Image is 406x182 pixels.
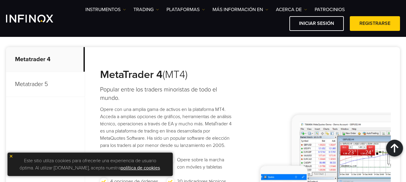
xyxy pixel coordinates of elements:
[350,16,400,31] a: Registrarse
[100,106,233,149] p: Opere con una amplia gama de activos en la plataforma MT4. Acceda a amplias opciones de gráficos,...
[276,6,307,13] a: ACERCA DE
[212,6,268,13] a: Más información en
[289,16,344,31] a: Iniciar sesión
[6,72,85,97] p: Metatrader 5
[9,154,13,158] img: yellow close icon
[177,156,230,171] p: Opere sobre la marcha con móviles y tabletas
[133,6,159,13] a: TRADING
[100,68,233,81] h3: (MT4)
[315,6,345,13] a: Patrocinios
[121,165,160,171] a: política de cookies
[6,15,67,22] a: INFINOX Logo
[100,85,233,102] h4: Popular entre los traders minoristas de todo el mundo.
[85,6,126,13] a: Instrumentos
[100,68,163,81] strong: MetaTrader 4
[6,47,85,72] p: Metatrader 4
[166,6,205,13] a: PLATAFORMAS
[11,156,170,173] p: Este sitio utiliza cookies para ofrecerle una experiencia de usuario óptima. Al utilizar [DOMAIN_...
